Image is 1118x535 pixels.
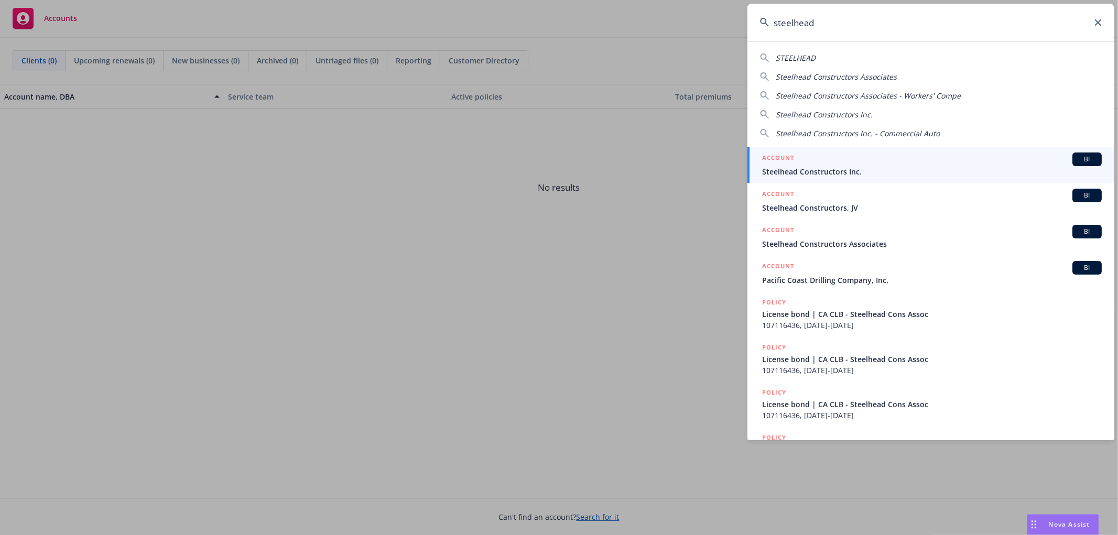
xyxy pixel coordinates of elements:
[762,309,1102,320] span: License bond | CA CLB - Steelhead Cons Assoc
[762,297,786,308] h5: POLICY
[776,53,816,63] span: STEELHEAD
[1027,514,1099,535] button: Nova Assist
[762,410,1102,421] span: 107116436, [DATE]-[DATE]
[747,381,1114,427] a: POLICYLicense bond | CA CLB - Steelhead Cons Assoc107116436, [DATE]-[DATE]
[762,365,1102,376] span: 107116436, [DATE]-[DATE]
[747,255,1114,291] a: ACCOUNTBIPacific Coast Drilling Company, Inc.
[762,320,1102,331] span: 107116436, [DATE]-[DATE]
[762,399,1102,410] span: License bond | CA CLB - Steelhead Cons Assoc
[762,354,1102,365] span: License bond | CA CLB - Steelhead Cons Assoc
[747,219,1114,255] a: ACCOUNTBISteelhead Constructors Associates
[776,91,961,101] span: Steelhead Constructors Associates - Workers' Compe
[1077,155,1098,164] span: BI
[747,183,1114,219] a: ACCOUNTBISteelhead Constructors, JV
[762,152,794,165] h5: ACCOUNT
[776,128,940,138] span: Steelhead Constructors Inc. - Commercial Auto
[747,291,1114,336] a: POLICYLicense bond | CA CLB - Steelhead Cons Assoc107116436, [DATE]-[DATE]
[762,342,786,353] h5: POLICY
[1049,520,1090,529] span: Nova Assist
[776,72,897,82] span: Steelhead Constructors Associates
[762,275,1102,286] span: Pacific Coast Drilling Company, Inc.
[762,432,786,443] h5: POLICY
[1027,515,1040,534] div: Drag to move
[747,147,1114,183] a: ACCOUNTBISteelhead Constructors Inc.
[1077,263,1098,272] span: BI
[762,202,1102,213] span: Steelhead Constructors, JV
[762,166,1102,177] span: Steelhead Constructors Inc.
[747,427,1114,472] a: POLICY
[747,4,1114,41] input: Search...
[762,238,1102,249] span: Steelhead Constructors Associates
[1077,227,1098,236] span: BI
[762,387,786,398] h5: POLICY
[747,336,1114,381] a: POLICYLicense bond | CA CLB - Steelhead Cons Assoc107116436, [DATE]-[DATE]
[762,261,794,274] h5: ACCOUNT
[762,189,794,201] h5: ACCOUNT
[762,225,794,237] h5: ACCOUNT
[1077,191,1098,200] span: BI
[776,110,873,119] span: Steelhead Constructors Inc.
